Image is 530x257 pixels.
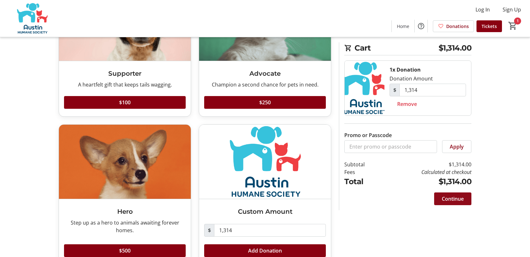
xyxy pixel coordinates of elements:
[64,69,186,78] h3: Supporter
[381,168,471,176] td: Calculated at checkout
[344,176,381,187] td: Total
[204,244,326,257] button: Add Donation
[470,4,495,15] button: Log In
[476,6,490,13] span: Log In
[345,61,384,115] img: Donation
[439,42,472,54] span: $1,314.00
[397,23,409,30] span: Home
[204,81,326,88] div: Champion a second chance for pets in need.
[390,66,421,73] div: 1x Donation
[397,100,417,108] span: Remove
[4,3,61,34] img: Austin Humane Society's Logo
[64,96,186,109] button: $100
[446,23,469,30] span: Donations
[390,75,433,82] div: Donation Amount
[344,168,381,176] td: Fees
[381,161,471,168] td: $1,314.00
[214,224,326,237] input: Donation Amount
[498,4,526,15] button: Sign Up
[476,20,502,32] a: Tickets
[64,81,186,88] div: A heartfelt gift that keeps tails wagging.
[199,125,331,199] img: Custom Amount
[434,192,471,205] button: Continue
[59,125,191,199] img: Hero
[344,42,471,55] h2: Cart
[344,131,392,139] label: Promo or Passcode
[507,20,519,31] button: Cart
[248,247,282,254] span: Add Donation
[204,69,326,78] h3: Advocate
[119,99,131,106] span: $100
[64,207,186,216] h3: Hero
[259,99,271,106] span: $250
[442,195,464,203] span: Continue
[119,247,131,254] span: $500
[64,219,186,234] div: Step up as a hero to animals awaiting forever homes.
[450,143,464,150] span: Apply
[390,84,400,96] span: $
[344,140,437,153] input: Enter promo or passcode
[392,20,414,32] a: Home
[503,6,521,13] span: Sign Up
[433,20,474,32] a: Donations
[415,20,427,32] button: Help
[442,140,471,153] button: Apply
[64,244,186,257] button: $500
[204,224,214,237] span: $
[482,23,497,30] span: Tickets
[390,98,425,110] button: Remove
[381,176,471,187] td: $1,314.00
[204,207,326,216] h3: Custom Amount
[204,96,326,109] button: $250
[344,161,381,168] td: Subtotal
